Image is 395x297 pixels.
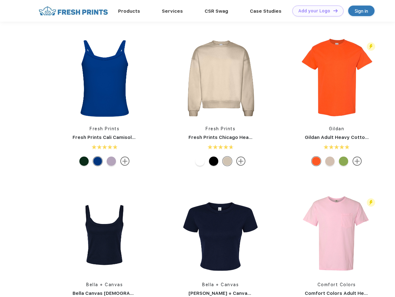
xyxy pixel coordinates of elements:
img: flash_active_toggle.svg [367,42,375,51]
a: Gildan [329,126,344,131]
a: Gildan Adult Heavy Cotton T-Shirt [305,135,385,140]
div: Sand [223,157,232,166]
a: CSR Swag [205,8,228,14]
img: flash_active_toggle.svg [367,198,375,207]
a: Fresh Prints [206,126,235,131]
a: Comfort Colors [317,282,356,287]
div: Orange [312,157,321,166]
div: Purple mto [107,157,116,166]
a: Fresh Prints Chicago Heavyweight Crewneck [189,135,295,140]
div: Sign in [355,7,368,15]
img: DT [333,9,338,12]
a: Fresh Prints [90,126,119,131]
a: Sign in [348,6,375,16]
a: Products [118,8,140,14]
img: more.svg [120,157,130,166]
img: func=resize&h=266 [295,193,378,275]
div: Dark Green [79,157,89,166]
a: Fresh Prints Cali Camisole Top [73,135,145,140]
a: Bella + Canvas [86,282,123,287]
img: func=resize&h=266 [63,37,146,119]
a: Bella Canvas [DEMOGRAPHIC_DATA]' Micro Ribbed Scoop Tank [73,291,220,296]
img: func=resize&h=266 [63,193,146,275]
a: [PERSON_NAME] + Canvas [DEMOGRAPHIC_DATA]' Micro Ribbed Baby Tee [189,291,362,296]
img: func=resize&h=266 [179,37,262,119]
a: Bella + Canvas [202,282,239,287]
div: White [195,157,205,166]
div: Royal [93,157,102,166]
img: func=resize&h=266 [179,193,262,275]
div: Kiwi [339,157,348,166]
img: fo%20logo%202.webp [37,6,110,16]
img: func=resize&h=266 [295,37,378,119]
div: Sand [325,157,335,166]
img: more.svg [236,157,246,166]
a: Services [162,8,183,14]
div: Black [209,157,218,166]
div: Add your Logo [298,8,330,14]
img: more.svg [353,157,362,166]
